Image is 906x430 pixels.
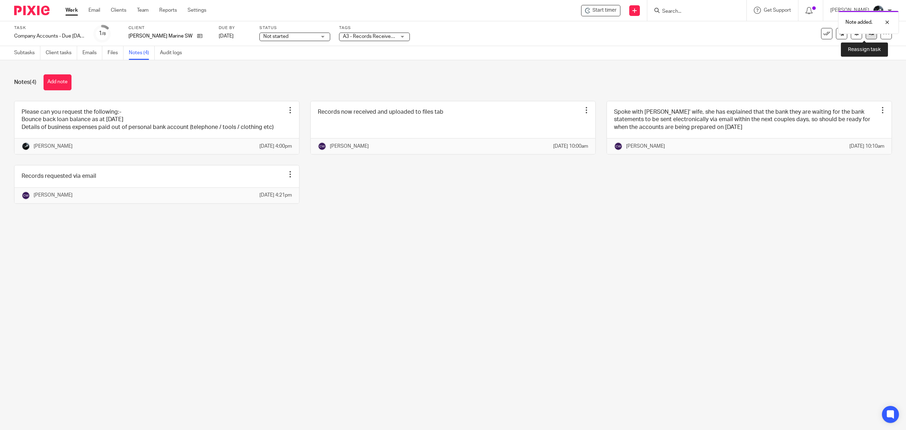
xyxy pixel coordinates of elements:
[34,192,73,199] p: [PERSON_NAME]
[553,143,588,150] p: [DATE] 10:00am
[259,25,330,31] label: Status
[129,46,155,60] a: Notes (4)
[46,46,77,60] a: Client tasks
[14,6,50,15] img: Pixie
[159,7,177,14] a: Reports
[626,143,665,150] p: [PERSON_NAME]
[137,7,149,14] a: Team
[22,191,30,200] img: svg%3E
[44,74,71,90] button: Add note
[318,142,326,151] img: svg%3E
[581,5,620,16] div: Smith Marine SW Ltd - Company Accounts - Due 1st May 2023 Onwards
[330,143,369,150] p: [PERSON_NAME]
[128,33,194,40] p: [PERSON_NAME] Marine SW Ltd
[14,46,40,60] a: Subtasks
[65,7,78,14] a: Work
[263,34,288,39] span: Not started
[14,25,85,31] label: Task
[259,192,292,199] p: [DATE] 4:21pm
[845,19,872,26] p: Note added.
[22,142,30,151] img: 1000002122.jpg
[219,25,251,31] label: Due by
[34,143,73,150] p: [PERSON_NAME]
[30,79,36,85] span: (4)
[102,32,106,36] small: /8
[14,33,85,40] div: Company Accounts - Due 1st May 2023 Onwards
[259,143,292,150] p: [DATE] 4:00pm
[128,25,210,31] label: Client
[188,7,206,14] a: Settings
[99,29,106,38] div: 1
[160,46,187,60] a: Audit logs
[14,33,85,40] div: Company Accounts - Due [DATE] Onwards
[614,142,623,151] img: svg%3E
[849,143,884,150] p: [DATE] 10:10am
[219,34,234,39] span: [DATE]
[88,7,100,14] a: Email
[873,5,884,16] img: 1000002122.jpg
[82,46,102,60] a: Emails
[108,46,124,60] a: Files
[343,34,401,39] span: A3 - Records Received + 1
[339,25,410,31] label: Tags
[111,7,126,14] a: Clients
[14,79,36,86] h1: Notes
